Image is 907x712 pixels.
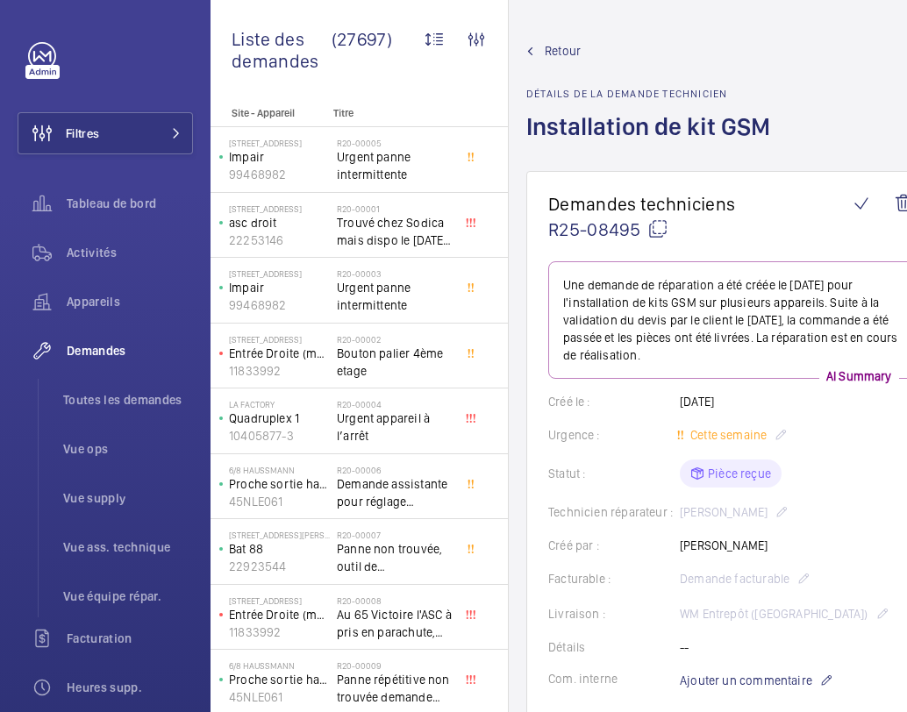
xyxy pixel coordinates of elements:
span: Filtres [66,125,99,142]
h2: R20-00007 [337,530,453,540]
p: Proche sortie hall Pelletier [229,475,330,493]
span: Toutes les demandes [63,391,193,409]
h2: Détails de la demande technicien [526,88,781,100]
p: [STREET_ADDRESS] [229,334,330,345]
span: Urgent panne intermittente [337,279,453,314]
h2: R20-00001 [337,203,453,214]
p: [STREET_ADDRESS] [229,268,330,279]
h2: R20-00005 [337,138,453,148]
span: Heures supp. [67,679,193,696]
p: 11833992 [229,623,330,641]
span: Vue ass. technique [63,538,193,556]
p: Une demande de réparation a été créée le [DATE] pour l'installation de kits GSM sur plusieurs app... [563,276,899,364]
span: Liste des demandes [232,28,332,72]
span: Vue équipe répar. [63,587,193,605]
p: Bat 88 [229,540,330,558]
span: Demandes techniciens [548,193,735,215]
span: Demandes [67,342,193,360]
button: Filtres [18,112,193,154]
p: La Factory [229,399,330,409]
p: 99468982 [229,166,330,183]
h2: R20-00006 [337,465,453,475]
span: Tableau de bord [67,195,193,212]
h2: R20-00002 [337,334,453,345]
p: [STREET_ADDRESS] [229,203,330,214]
h2: R20-00008 [337,595,453,606]
p: Impair [229,148,330,166]
p: 11833992 [229,362,330,380]
span: Urgent panne intermittente [337,148,453,183]
span: Vue supply [63,489,193,507]
h2: R20-00004 [337,399,453,409]
p: 6/8 Haussmann [229,660,330,671]
span: Au 65 Victoire l'ASC à pris en parachute, toutes les sécu coupé, il est au 3 ème, asc sans machin... [337,606,453,641]
span: Activités [67,244,193,261]
p: 10405877-3 [229,427,330,445]
h2: R20-00003 [337,268,453,279]
p: 6/8 Haussmann [229,465,330,475]
span: Appareils [67,293,193,310]
p: Quadruplex 1 [229,409,330,427]
p: Titre [333,107,449,119]
p: Entrée Droite (monte-charge) [229,606,330,623]
span: Ajouter un commentaire [680,672,812,689]
span: R25-08495 [548,218,668,240]
p: Entrée Droite (monte-charge) [229,345,330,362]
p: 99468982 [229,296,330,314]
span: Urgent appareil à l’arrêt [337,409,453,445]
span: Panne répétitive non trouvée demande assistance expert technique [337,671,453,706]
p: [STREET_ADDRESS] [229,138,330,148]
p: [STREET_ADDRESS] [229,595,330,606]
p: AI Summary [819,367,899,385]
p: asc droit [229,214,330,231]
p: 45NLE061 [229,688,330,706]
span: Facturation [67,630,193,647]
p: Site - Appareil [211,107,326,119]
span: Demande assistante pour réglage d'opérateurs porte cabine double accès [337,475,453,510]
h1: Installation de kit GSM [526,110,781,171]
span: Trouvé chez Sodica mais dispo le [DATE] [URL][DOMAIN_NAME] [337,214,453,249]
span: Panne non trouvée, outil de déverouillouge impératif pour le diagnostic [337,540,453,575]
p: Proche sortie hall Pelletier [229,671,330,688]
p: Impair [229,279,330,296]
p: 45NLE061 [229,493,330,510]
p: 22253146 [229,231,330,249]
p: 22923544 [229,558,330,575]
h2: R20-00009 [337,660,453,671]
span: Vue ops [63,440,193,458]
span: Retour [545,42,581,60]
p: [STREET_ADDRESS][PERSON_NAME] [229,530,330,540]
span: Bouton palier 4ème etage [337,345,453,380]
